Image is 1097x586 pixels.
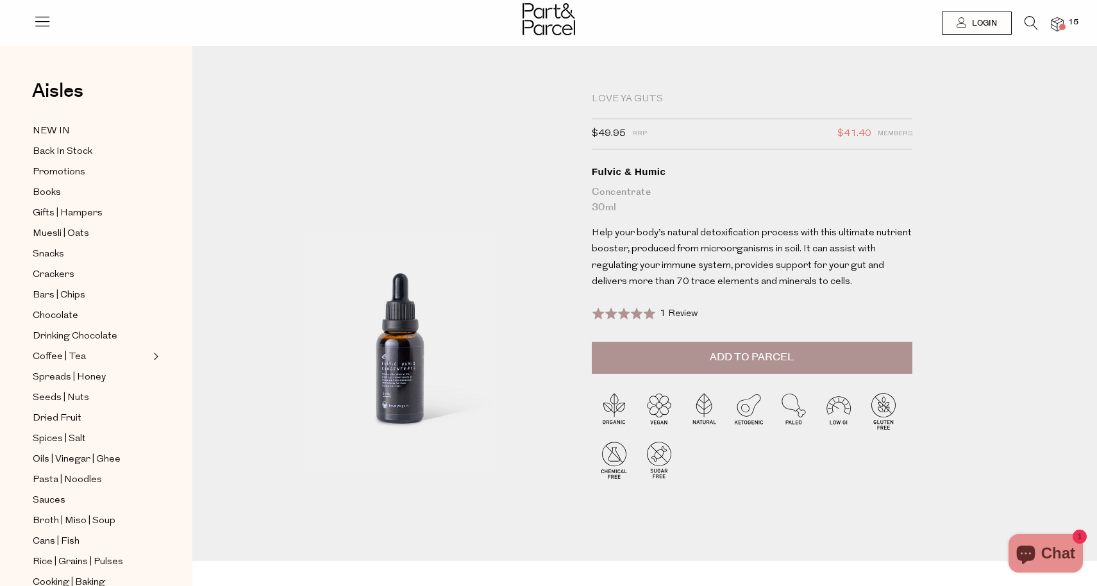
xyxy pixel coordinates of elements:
[33,288,85,303] span: Bars | Chips
[33,185,149,201] a: Books
[231,97,573,501] img: Fulvic & Humic
[32,77,83,105] span: Aisles
[1051,17,1064,31] a: 15
[33,349,149,365] a: Coffee | Tea
[33,390,89,406] span: Seeds | Nuts
[33,123,149,139] a: NEW IN
[33,124,70,139] span: NEW IN
[592,228,912,287] span: Help your body’s natural detoxification process with this ultimate nutrient booster, produced fro...
[33,349,86,365] span: Coffee | Tea
[33,493,65,508] span: Sauces
[33,165,85,180] span: Promotions
[33,492,149,508] a: Sauces
[33,513,149,529] a: Broth | Miso | Soup
[33,451,149,467] a: Oils | Vinegar | Ghee
[592,126,626,142] span: $49.95
[523,3,575,35] img: Part&Parcel
[660,309,698,319] span: 1 Review
[816,389,861,433] img: P_P-ICONS-Live_Bec_V11_Low_Gi.svg
[150,349,159,364] button: Expand/Collapse Coffee | Tea
[33,410,149,426] a: Dried Fruit
[592,165,912,178] div: Fulvic & Humic
[33,328,149,344] a: Drinking Chocolate
[592,342,912,374] button: Add to Parcel
[682,389,726,433] img: P_P-ICONS-Live_Bec_V11_Natural.svg
[33,308,149,324] a: Chocolate
[33,206,103,221] span: Gifts | Hampers
[33,329,117,344] span: Drinking Chocolate
[33,287,149,303] a: Bars | Chips
[33,431,86,447] span: Spices | Salt
[33,390,149,406] a: Seeds | Nuts
[33,554,149,570] a: Rice | Grains | Pulses
[861,389,906,433] img: P_P-ICONS-Live_Bec_V11_Gluten_Free.svg
[33,164,149,180] a: Promotions
[592,389,637,433] img: P_P-ICONS-Live_Bec_V11_Organic.svg
[33,533,149,549] a: Cans | Fish
[33,369,149,385] a: Spreads | Honey
[33,144,149,160] a: Back In Stock
[637,437,682,482] img: P_P-ICONS-Live_Bec_V11_Sugar_Free.svg
[33,226,89,242] span: Muesli | Oats
[878,126,912,142] span: Members
[33,555,123,570] span: Rice | Grains | Pulses
[592,437,637,482] img: P_P-ICONS-Live_Bec_V11_Chemical_Free.svg
[33,205,149,221] a: Gifts | Hampers
[771,389,816,433] img: P_P-ICONS-Live_Bec_V11_Paleo.svg
[33,452,121,467] span: Oils | Vinegar | Ghee
[33,267,149,283] a: Crackers
[32,81,83,113] a: Aisles
[1065,17,1082,28] span: 15
[837,126,871,142] span: $41.40
[1005,534,1087,576] inbox-online-store-chat: Shopify online store chat
[592,185,912,215] div: Concentrate 30ml
[33,185,61,201] span: Books
[33,431,149,447] a: Spices | Salt
[710,350,794,365] span: Add to Parcel
[33,226,149,242] a: Muesli | Oats
[33,472,149,488] a: Pasta | Noodles
[33,411,81,426] span: Dried Fruit
[637,389,682,433] img: P_P-ICONS-Live_Bec_V11_Vegan.svg
[33,144,92,160] span: Back In Stock
[33,370,106,385] span: Spreads | Honey
[33,308,78,324] span: Chocolate
[33,267,74,283] span: Crackers
[726,389,771,433] img: P_P-ICONS-Live_Bec_V11_Ketogenic.svg
[33,247,64,262] span: Snacks
[969,18,997,29] span: Login
[33,246,149,262] a: Snacks
[33,514,115,529] span: Broth | Miso | Soup
[33,473,102,488] span: Pasta | Noodles
[632,126,647,142] span: RRP
[942,12,1012,35] a: Login
[33,534,80,549] span: Cans | Fish
[592,93,912,106] div: Love Ya Guts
